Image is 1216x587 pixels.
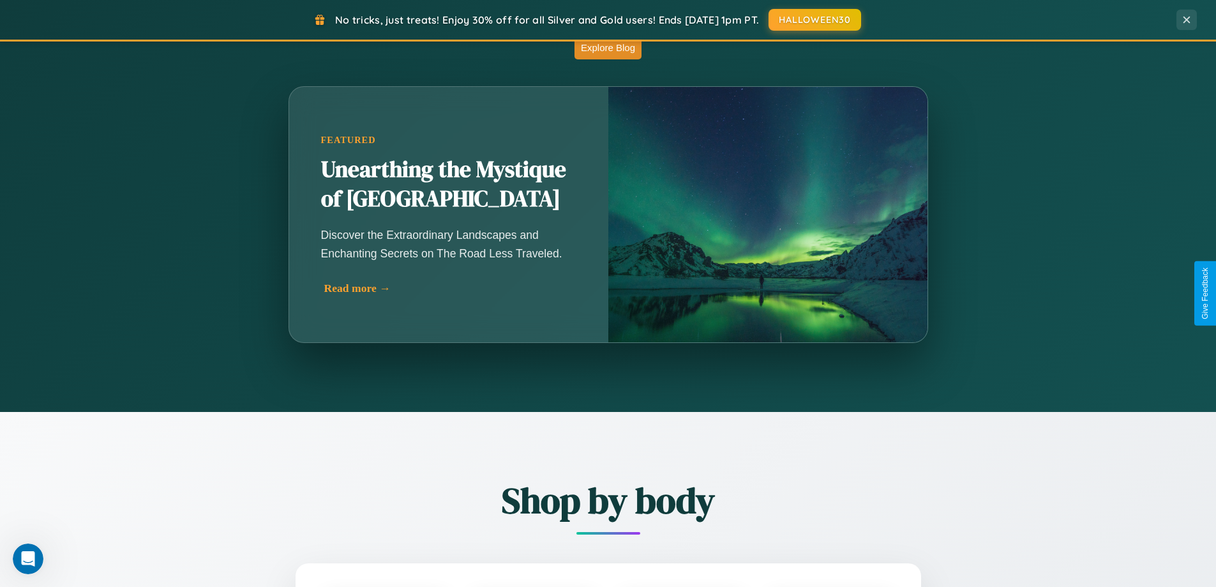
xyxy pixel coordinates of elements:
[13,544,43,574] iframe: Intercom live chat
[321,226,576,262] p: Discover the Extraordinary Landscapes and Enchanting Secrets on The Road Less Traveled.
[769,9,861,31] button: HALLOWEEN30
[321,155,576,214] h2: Unearthing the Mystique of [GEOGRAPHIC_DATA]
[1201,268,1210,319] div: Give Feedback
[321,135,576,146] div: Featured
[335,13,759,26] span: No tricks, just treats! Enjoy 30% off for all Silver and Gold users! Ends [DATE] 1pm PT.
[225,476,991,525] h2: Shop by body
[324,282,580,295] div: Read more →
[574,36,642,59] button: Explore Blog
